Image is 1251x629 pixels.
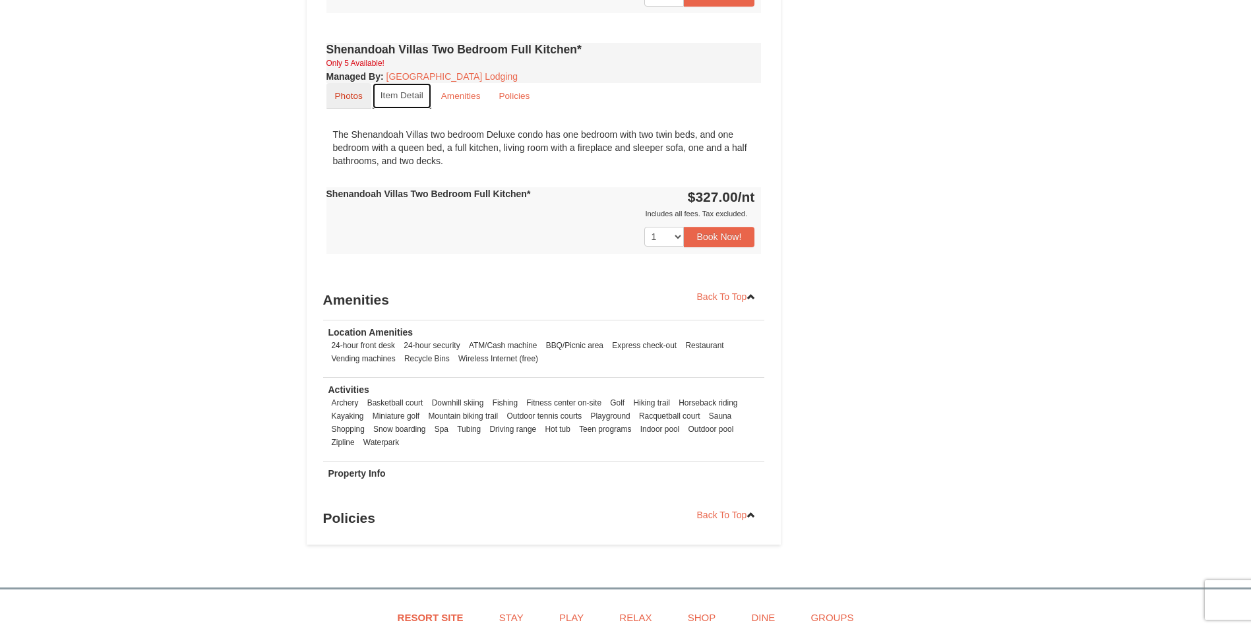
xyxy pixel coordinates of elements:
[738,189,755,204] span: /nt
[636,409,704,423] li: Racquetball court
[369,409,423,423] li: Miniature golf
[328,409,367,423] li: Kayaking
[499,91,530,101] small: Policies
[429,396,487,409] li: Downhill skiing
[425,409,501,423] li: Mountain biking trail
[328,436,358,449] li: Zipline
[576,423,634,436] li: Teen programs
[364,396,427,409] li: Basketball court
[523,396,605,409] li: Fitness center on-site
[326,59,384,68] small: Only 5 Available!
[588,409,634,423] li: Playground
[326,121,762,174] div: The Shenandoah Villas two bedroom Deluxe condo has one bedroom with two twin beds, and one bedroo...
[685,423,737,436] li: Outdoor pool
[328,468,386,479] strong: Property Info
[335,91,363,101] small: Photos
[326,43,762,56] h4: Shenandoah Villas Two Bedroom Full Kitchen*
[441,91,481,101] small: Amenities
[486,423,539,436] li: Driving range
[490,83,538,109] a: Policies
[328,396,362,409] li: Archery
[489,396,521,409] li: Fishing
[609,339,680,352] li: Express check-out
[454,423,484,436] li: Tubing
[543,339,607,352] li: BBQ/Picnic area
[370,423,429,436] li: Snow boarding
[381,90,423,100] small: Item Detail
[630,396,673,409] li: Hiking trail
[706,409,735,423] li: Sauna
[386,71,518,82] a: [GEOGRAPHIC_DATA] Lodging
[328,423,368,436] li: Shopping
[326,71,381,82] span: Managed By
[688,505,765,525] a: Back To Top
[326,207,755,220] div: Includes all fees. Tax excluded.
[328,339,399,352] li: 24-hour front desk
[541,423,573,436] li: Hot tub
[328,384,369,395] strong: Activities
[373,83,431,109] a: Item Detail
[400,339,463,352] li: 24-hour security
[326,71,384,82] strong: :
[401,352,453,365] li: Recycle Bins
[607,396,628,409] li: Golf
[504,409,586,423] li: Outdoor tennis courts
[360,436,402,449] li: Waterpark
[637,423,683,436] li: Indoor pool
[328,327,413,338] strong: Location Amenities
[433,83,489,109] a: Amenities
[328,352,399,365] li: Vending machines
[688,189,755,204] strong: $327.00
[455,352,541,365] li: Wireless Internet (free)
[466,339,541,352] li: ATM/Cash machine
[431,423,452,436] li: Spa
[688,287,765,307] a: Back To Top
[675,396,741,409] li: Horseback riding
[323,287,765,313] h3: Amenities
[326,83,371,109] a: Photos
[684,227,755,247] button: Book Now!
[326,189,531,199] strong: Shenandoah Villas Two Bedroom Full Kitchen*
[682,339,727,352] li: Restaurant
[323,505,765,531] h3: Policies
